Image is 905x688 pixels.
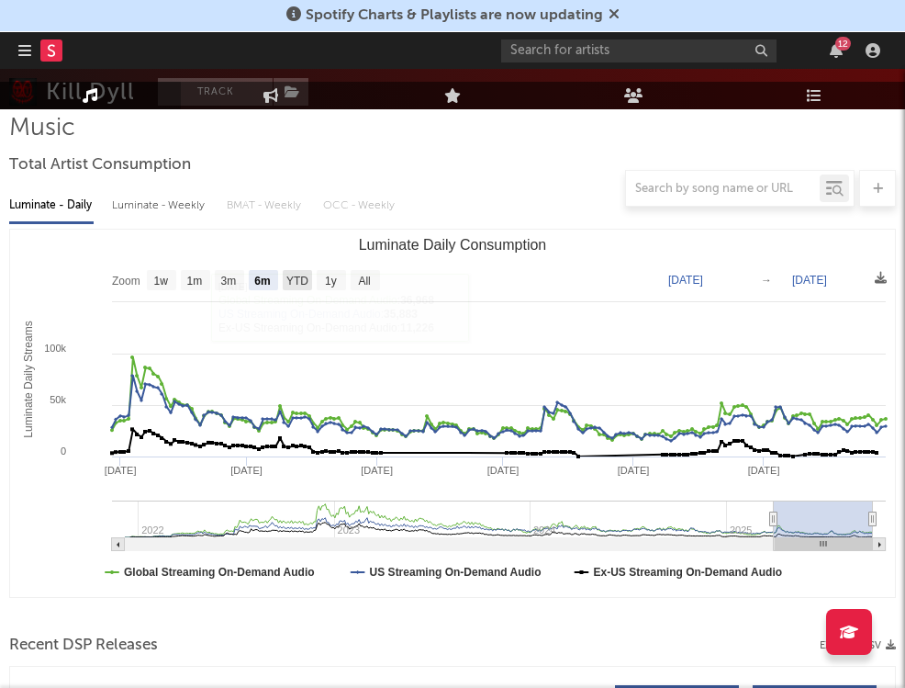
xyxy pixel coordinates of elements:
text: 6m [254,275,270,288]
button: 12 [830,43,843,58]
span: Recent DSP Releases [9,635,158,657]
text: [DATE] [361,465,393,476]
text: [DATE] [792,274,827,287]
text: YTD [286,275,308,288]
text: 1w [154,275,169,288]
text: 3m [221,275,237,288]
text: 1y [325,275,337,288]
text: → [761,274,772,287]
span: Spotify Charts & Playlists are now updating [306,8,603,23]
span: Total Artist Consumption [9,154,191,176]
text: Global Streaming On-Demand Audio [124,566,315,579]
div: Kill Dyll [46,78,135,106]
text: All [358,275,370,288]
button: Track [158,78,273,106]
text: Luminate Daily Consumption [359,237,547,253]
input: Search for artists [501,39,777,62]
text: Luminate Daily Streams [22,321,35,437]
text: [DATE] [105,465,137,476]
svg: Luminate Daily Consumption [10,230,895,597]
text: 50k [50,394,66,405]
text: [DATE] [487,465,520,476]
text: US Streaming On-Demand Audio [370,566,542,579]
text: 0 [61,446,66,457]
button: Export CSV [820,640,896,651]
text: 100k [44,343,66,354]
text: [DATE] [748,465,780,476]
span: Music [9,118,75,140]
text: [DATE] [230,465,263,476]
text: Zoom [112,275,140,288]
text: [DATE] [618,465,650,476]
text: [DATE] [668,274,703,287]
span: Dismiss [609,8,620,23]
div: 12 [835,37,851,51]
text: 1m [187,275,203,288]
text: Ex-US Streaming On-Demand Audio [594,566,783,579]
input: Search by song name or URL [626,182,820,197]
